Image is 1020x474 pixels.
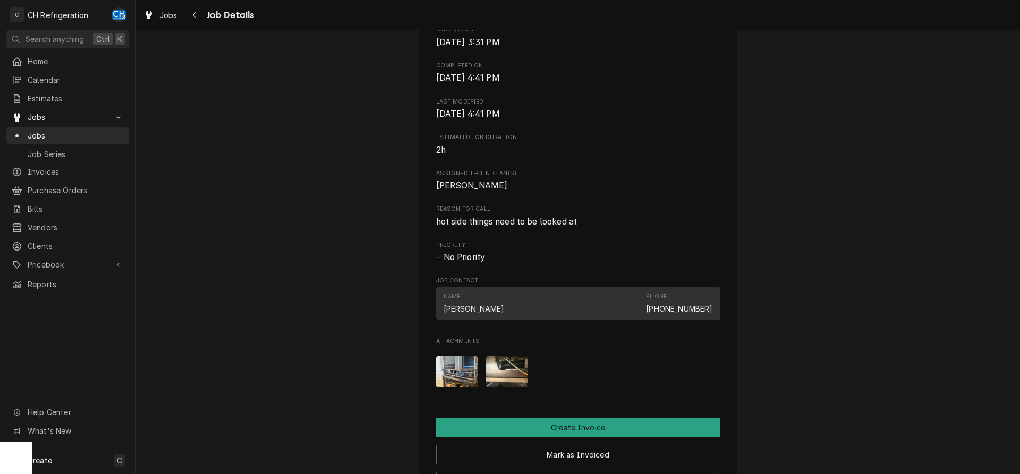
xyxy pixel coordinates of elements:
a: Go to Pricebook [6,256,129,273]
div: CH [112,7,126,22]
span: Last Modified [436,108,720,120]
span: Assigned Technician(s) [436,179,720,192]
span: Help Center [28,407,123,418]
span: Purchase Orders [28,185,124,196]
span: [DATE] 4:41 PM [436,109,500,119]
div: Completed On [436,62,720,84]
div: Button Group Row [436,418,720,437]
a: Bills [6,200,129,218]
a: Purchase Orders [6,182,129,199]
span: Job Series [28,149,124,160]
div: Name [444,292,505,314]
span: [PERSON_NAME] [436,180,508,191]
div: Job Contact List [436,287,720,324]
img: XXRLJ8MZRzawqxyVvePv [436,356,478,387]
div: Phone [646,292,712,314]
span: Last Modified [436,98,720,106]
span: Estimates [28,93,124,104]
span: hot side things need to be looked at [436,217,577,227]
span: Reason For Call [436,205,720,213]
span: Calendar [28,74,124,85]
span: Assigned Technician(s) [436,169,720,178]
span: Clients [28,240,124,252]
span: Jobs [159,10,177,21]
span: What's New [28,425,123,436]
div: Started On [436,25,720,48]
div: Button Group Row [436,437,720,464]
span: Bills [28,203,124,214]
div: Name [444,292,461,301]
span: Create [28,456,52,465]
span: Job Details [203,8,254,22]
div: Phone [646,292,667,301]
div: Chris Hiraga's Avatar [112,7,126,22]
span: Job Contact [436,277,720,285]
span: Started On [436,36,720,49]
button: Search anythingCtrlK [6,30,129,48]
button: Navigate back [186,6,203,23]
span: [DATE] 3:31 PM [436,37,500,47]
div: Attachments [436,337,720,395]
span: K [117,33,122,45]
div: C [10,7,24,22]
a: Go to Help Center [6,403,129,421]
div: Assigned Technician(s) [436,169,720,192]
span: 2h [436,145,446,155]
a: Jobs [139,6,182,24]
div: Contact [436,287,720,320]
span: Reason For Call [436,216,720,228]
span: Estimated Job Duration [436,144,720,157]
span: Priority [436,251,720,264]
div: Estimated Job Duration [436,133,720,156]
span: Invoices [28,166,124,177]
span: Jobs [28,111,108,123]
div: Job Contact [436,277,720,324]
a: Go to Jobs [6,108,129,126]
span: Attachments [436,348,720,396]
a: Home [6,53,129,70]
span: Completed On [436,72,720,84]
span: Pricebook [28,259,108,270]
a: Reports [6,275,129,293]
a: [PHONE_NUMBER] [646,304,712,313]
span: Estimated Job Duration [436,133,720,142]
span: Ctrl [96,33,110,45]
div: No Priority [436,251,720,264]
a: Job Series [6,145,129,163]
span: [DATE] 4:41 PM [436,73,500,83]
span: Completed On [436,62,720,70]
a: Estimates [6,90,129,107]
div: [PERSON_NAME] [444,303,505,314]
span: Search anything [25,33,84,45]
span: Home [28,56,124,67]
span: Priority [436,241,720,249]
span: Reports [28,279,124,290]
a: Jobs [6,127,129,144]
div: Last Modified [436,98,720,120]
div: CH Refrigeration [28,10,89,21]
span: Attachments [436,337,720,346]
a: Vendors [6,219,129,236]
a: Clients [6,237,129,255]
a: Calendar [6,71,129,89]
button: Create Invoice [436,418,720,437]
span: Jobs [28,130,124,141]
div: Reason For Call [436,205,720,228]
a: Invoices [6,163,129,180]
span: Vendors [28,222,124,233]
button: Mark as Invoiced [436,445,720,464]
div: Priority [436,241,720,264]
a: Go to What's New [6,422,129,439]
span: C [117,455,122,466]
img: l17YP6WaRKiHXWkdMUKw [486,356,528,387]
